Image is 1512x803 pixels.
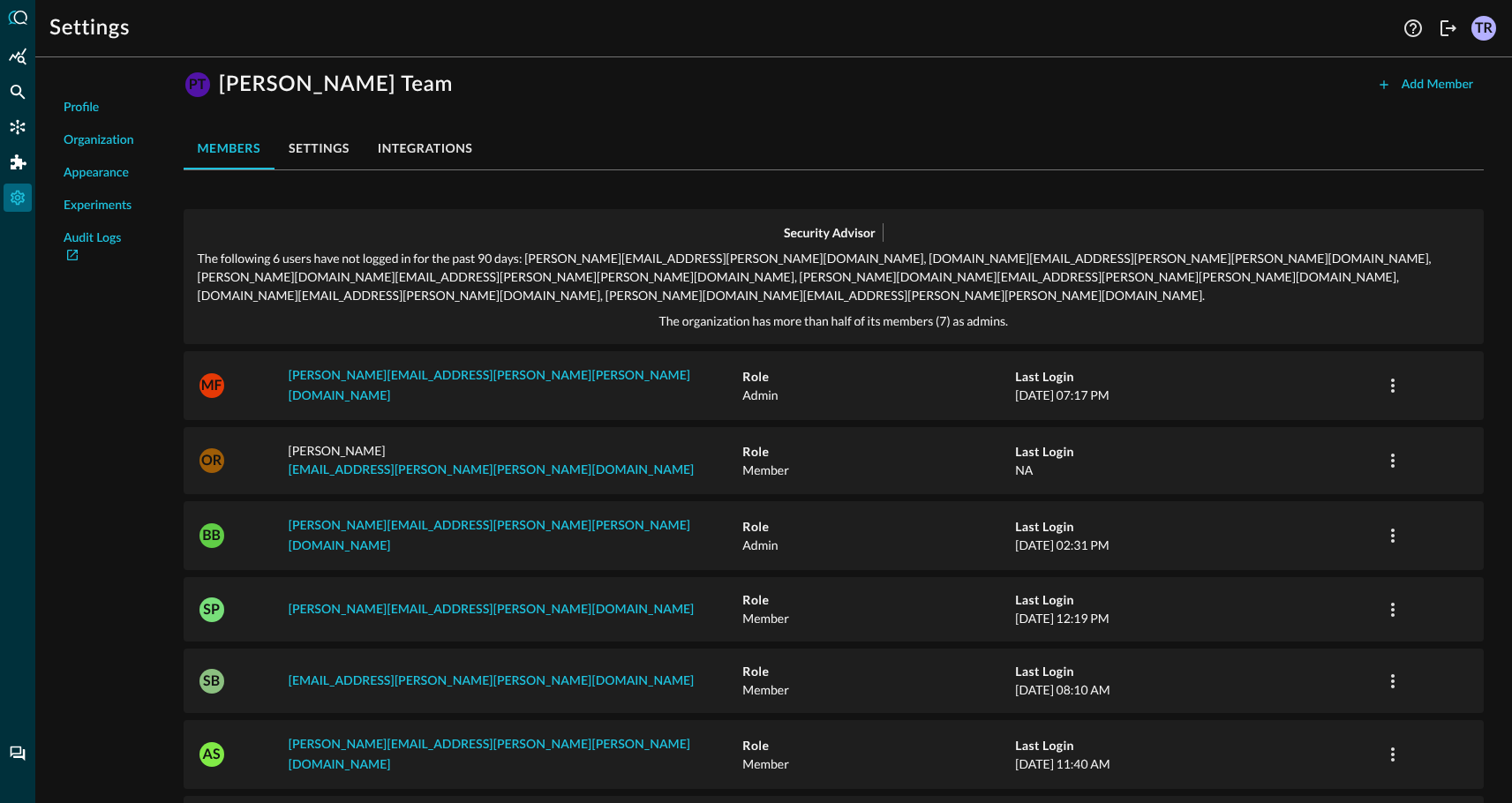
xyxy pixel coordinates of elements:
[289,464,695,477] a: [EMAIL_ADDRESS][PERSON_NAME][PERSON_NAME][DOMAIN_NAME]
[198,249,1470,304] p: The following 6 users have not logged in for the past 90 days: [PERSON_NAME][EMAIL_ADDRESS][PERSO...
[1015,737,1379,754] h5: Last Login
[742,386,1015,404] p: Admin
[1015,368,1379,386] h5: Last Login
[289,441,743,480] p: [PERSON_NAME]
[1015,518,1379,536] h5: Last Login
[64,229,134,266] a: Audit Logs
[1434,14,1463,42] button: Logout
[742,680,1015,699] p: Member
[64,164,129,183] span: Appearance
[742,368,1015,386] h5: Role
[289,604,695,616] a: [PERSON_NAME][EMAIL_ADDRESS][PERSON_NAME][DOMAIN_NAME]
[742,443,1015,461] h5: Role
[4,184,32,212] div: Settings
[289,739,691,771] a: [PERSON_NAME][EMAIL_ADDRESS][PERSON_NAME][PERSON_NAME][DOMAIN_NAME]
[742,536,1015,554] p: Admin
[1471,16,1496,41] div: TR
[1015,386,1379,404] p: [DATE] 07:17 PM
[49,14,130,42] h1: Settings
[364,127,487,169] button: integrations
[1015,591,1379,609] h5: Last Login
[4,739,32,768] div: Chat
[64,197,132,215] span: Experiments
[1015,680,1379,699] p: [DATE] 08:10 AM
[784,223,876,242] p: Security Advisor
[742,518,1015,536] h5: Role
[199,742,224,767] div: AS
[1015,536,1379,554] p: [DATE] 02:31 PM
[4,113,32,141] div: Connectors
[4,78,32,106] div: Federated Search
[64,99,99,117] span: Profile
[742,591,1015,609] h5: Role
[742,609,1015,627] p: Member
[219,71,454,99] h1: [PERSON_NAME] Team
[1015,461,1379,479] p: NA
[742,737,1015,754] h5: Role
[199,448,224,473] div: OR
[199,523,224,548] div: BB
[1366,71,1484,99] button: Add Member
[1015,443,1379,461] h5: Last Login
[289,675,695,687] a: [EMAIL_ADDRESS][PERSON_NAME][PERSON_NAME][DOMAIN_NAME]
[199,669,224,694] div: SB
[199,373,224,398] div: MF
[199,597,224,622] div: SP
[289,370,691,402] a: [PERSON_NAME][EMAIL_ADDRESS][PERSON_NAME][PERSON_NAME][DOMAIN_NAME]
[1399,14,1427,42] button: Help
[289,520,691,552] a: [PERSON_NAME][EMAIL_ADDRESS][PERSON_NAME][PERSON_NAME][DOMAIN_NAME]
[184,127,275,169] button: members
[275,127,364,169] button: settings
[742,754,1015,773] p: Member
[1402,74,1473,96] div: Add Member
[742,461,1015,479] p: Member
[742,663,1015,680] h5: Role
[1015,663,1379,680] h5: Last Login
[4,148,33,176] div: Addons
[185,72,210,97] div: PT
[4,42,32,71] div: Summary Insights
[1015,754,1379,773] p: [DATE] 11:40 AM
[64,131,134,150] span: Organization
[1015,609,1379,627] p: [DATE] 12:19 PM
[659,311,1009,330] p: The organization has more than half of its members (7) as admins.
